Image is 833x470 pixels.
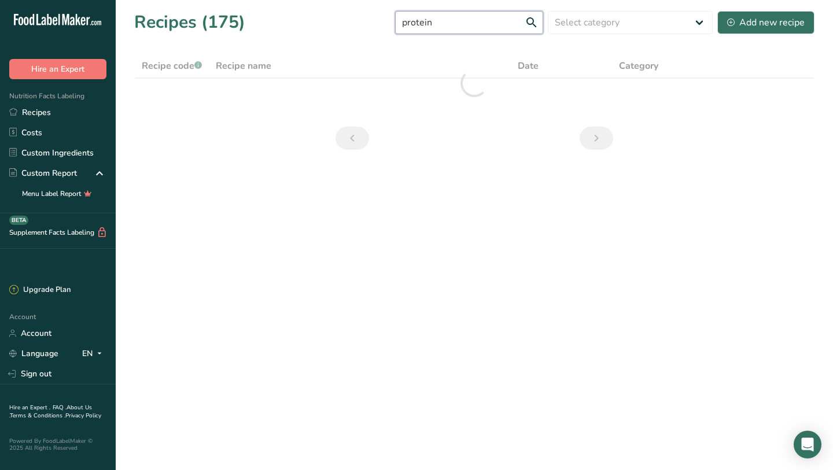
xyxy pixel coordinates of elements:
div: BETA [9,216,28,225]
button: Add new recipe [717,11,814,34]
div: Open Intercom Messenger [794,431,821,458]
a: Language [9,343,58,364]
div: Powered By FoodLabelMaker © 2025 All Rights Reserved [9,438,106,452]
button: Hire an Expert [9,59,106,79]
a: Terms & Conditions . [10,412,65,420]
a: FAQ . [53,404,67,412]
div: Upgrade Plan [9,284,71,296]
h1: Recipes (175) [134,9,245,35]
a: Next page [580,127,613,150]
div: Custom Report [9,167,77,179]
a: Previous page [336,127,369,150]
div: EN [82,347,106,361]
a: Privacy Policy [65,412,101,420]
a: About Us . [9,404,92,420]
input: Search for recipe [395,11,543,34]
a: Hire an Expert . [9,404,50,412]
div: Add new recipe [727,16,805,29]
